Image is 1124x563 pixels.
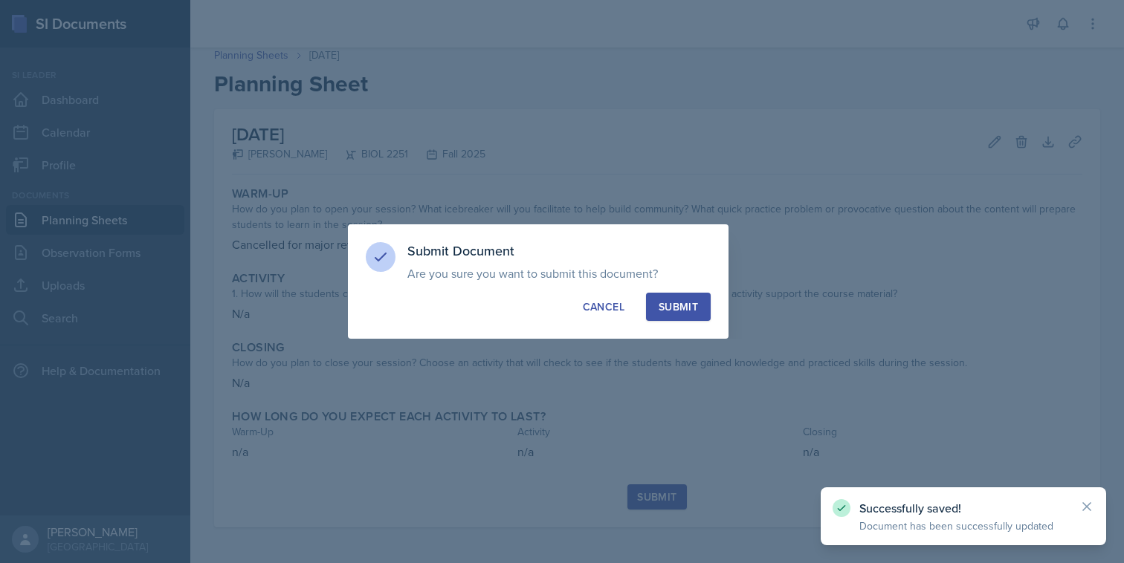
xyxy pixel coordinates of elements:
button: Submit [646,293,711,321]
p: Are you sure you want to submit this document? [407,266,711,281]
div: Submit [659,299,698,314]
p: Successfully saved! [859,501,1068,515]
button: Cancel [570,293,637,321]
h3: Submit Document [407,242,711,260]
div: Cancel [583,299,624,314]
p: Document has been successfully updated [859,518,1068,533]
